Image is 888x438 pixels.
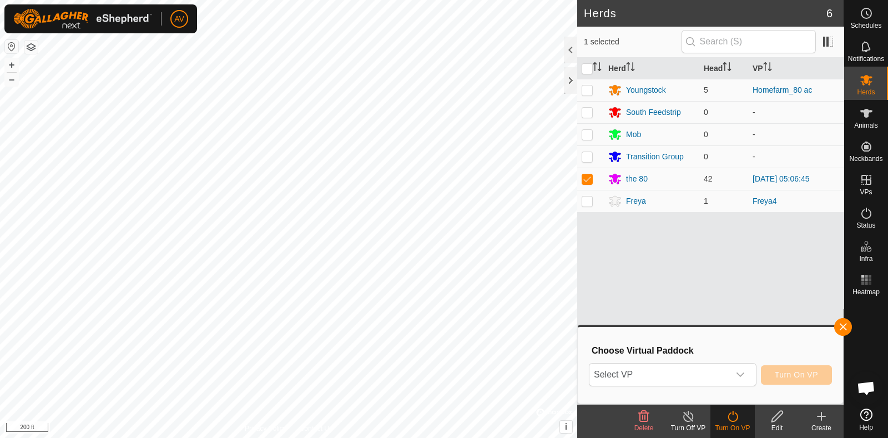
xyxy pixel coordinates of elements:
[174,13,184,25] span: AV
[666,423,710,433] div: Turn Off VP
[852,289,880,295] span: Heatmap
[704,152,708,161] span: 0
[763,64,772,73] p-sorticon: Activate to sort
[826,5,833,22] span: 6
[710,423,755,433] div: Turn On VP
[584,36,682,48] span: 1 selected
[859,255,872,262] span: Infra
[850,371,883,405] div: Open chat
[850,22,881,29] span: Schedules
[593,64,602,73] p-sorticon: Activate to sort
[589,364,729,386] span: Select VP
[626,84,666,96] div: Youngstock
[560,421,572,433] button: i
[704,197,708,205] span: 1
[753,85,812,94] a: Homefarm_80 ac
[584,7,826,20] h2: Herds
[626,173,648,185] div: the 80
[857,89,875,95] span: Herds
[748,123,844,145] td: -
[856,222,875,229] span: Status
[755,423,799,433] div: Edit
[775,370,818,379] span: Turn On VP
[5,73,18,86] button: –
[848,56,884,62] span: Notifications
[24,41,38,54] button: Map Layers
[854,122,878,129] span: Animals
[5,58,18,72] button: +
[592,345,832,356] h3: Choose Virtual Paddock
[626,151,684,163] div: Transition Group
[682,30,816,53] input: Search (S)
[859,424,873,431] span: Help
[761,365,832,385] button: Turn On VP
[13,9,152,29] img: Gallagher Logo
[849,155,882,162] span: Neckbands
[604,58,699,79] th: Herd
[634,424,654,432] span: Delete
[565,422,567,431] span: i
[626,107,681,118] div: South Feedstrip
[5,40,18,53] button: Reset Map
[300,424,332,434] a: Contact Us
[245,424,286,434] a: Privacy Policy
[723,64,731,73] p-sorticon: Activate to sort
[704,108,708,117] span: 0
[704,174,713,183] span: 42
[626,64,635,73] p-sorticon: Activate to sort
[704,130,708,139] span: 0
[860,189,872,195] span: VPs
[844,404,888,435] a: Help
[753,174,809,183] a: [DATE] 05:06:45
[704,85,708,94] span: 5
[748,58,844,79] th: VP
[626,195,646,207] div: Freya
[753,197,777,205] a: Freya4
[748,101,844,123] td: -
[729,364,751,386] div: dropdown trigger
[626,129,641,140] div: Mob
[699,58,748,79] th: Head
[748,145,844,168] td: -
[799,423,844,433] div: Create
